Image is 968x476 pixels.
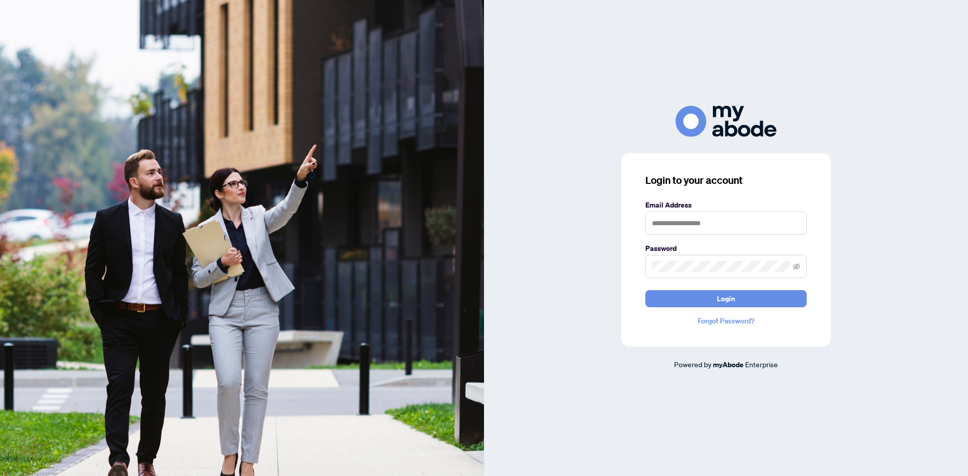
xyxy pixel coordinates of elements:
label: Email Address [645,199,807,211]
h3: Login to your account [645,173,807,187]
label: Password [645,243,807,254]
span: eye-invisible [793,263,800,270]
span: Enterprise [745,360,778,369]
img: ma-logo [676,106,776,137]
a: myAbode [713,359,744,370]
span: Login [717,291,735,307]
a: Forgot Password? [645,315,807,326]
button: Login [645,290,807,307]
span: Powered by [674,360,711,369]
